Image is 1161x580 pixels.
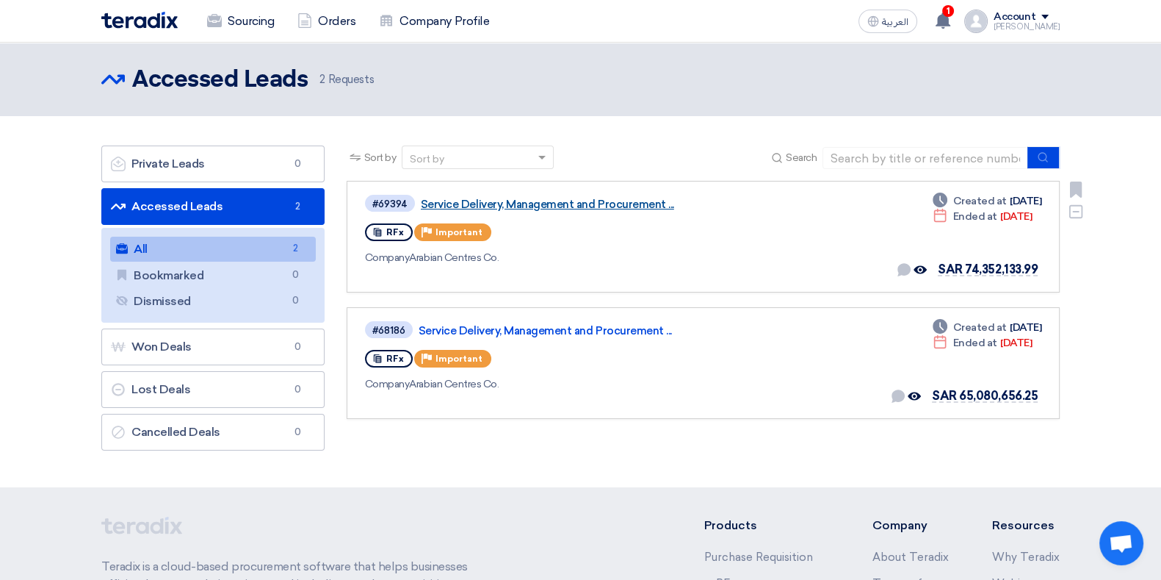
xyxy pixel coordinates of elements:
[386,227,404,237] span: RFx
[289,382,306,397] span: 0
[132,65,308,95] h2: Accessed Leads
[364,150,397,165] span: Sort by
[286,268,304,283] span: 0
[953,335,997,351] span: Ended at
[858,10,917,33] button: العربية
[964,10,988,33] img: profile_test.png
[994,23,1060,31] div: [PERSON_NAME]
[938,262,1038,276] span: SAR 74,352,133.99
[101,371,325,408] a: Lost Deals0
[365,251,410,264] span: Company
[786,150,817,165] span: Search
[933,193,1041,209] div: [DATE]
[372,199,408,209] div: #69394
[953,193,1007,209] span: Created at
[822,147,1028,169] input: Search by title or reference number
[289,157,306,171] span: 0
[110,289,316,314] a: Dismissed
[704,517,828,534] li: Products
[367,5,501,37] a: Company Profile
[882,17,908,27] span: العربية
[994,11,1035,24] div: Account
[872,517,948,534] li: Company
[101,188,325,225] a: Accessed Leads2
[286,241,304,257] span: 2
[386,354,404,364] span: RFx
[101,146,325,182] a: Private Leads0
[942,5,954,17] span: 1
[101,329,325,365] a: Won Deals0
[992,551,1060,564] a: Why Teradix
[319,73,325,86] span: 2
[953,209,997,224] span: Ended at
[286,293,304,309] span: 0
[372,326,405,335] div: #68186
[992,517,1060,534] li: Resources
[110,237,316,262] a: All
[435,354,482,364] span: Important
[289,340,306,354] span: 0
[933,320,1041,335] div: [DATE]
[933,335,1032,351] div: [DATE]
[365,376,789,392] div: Arabian Centres Co.
[435,227,482,237] span: Important
[319,71,374,88] span: Requests
[101,12,178,29] img: Teradix logo
[110,263,316,288] a: Bookmarked
[365,378,410,390] span: Company
[704,551,813,564] a: Purchase Requisition
[286,5,367,37] a: Orders
[410,151,444,167] div: Sort by
[289,199,306,214] span: 2
[195,5,286,37] a: Sourcing
[419,324,786,337] a: Service Delivery, Management and Procurement ...
[953,320,1007,335] span: Created at
[421,198,788,211] a: Service Delivery, Management and Procurement ...
[933,209,1032,224] div: [DATE]
[289,425,306,440] span: 0
[932,389,1038,403] span: SAR 65,080,656.25
[365,250,791,265] div: Arabian Centres Co.
[101,414,325,451] a: Cancelled Deals0
[872,551,948,564] a: About Teradix
[1099,521,1143,565] a: Open chat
